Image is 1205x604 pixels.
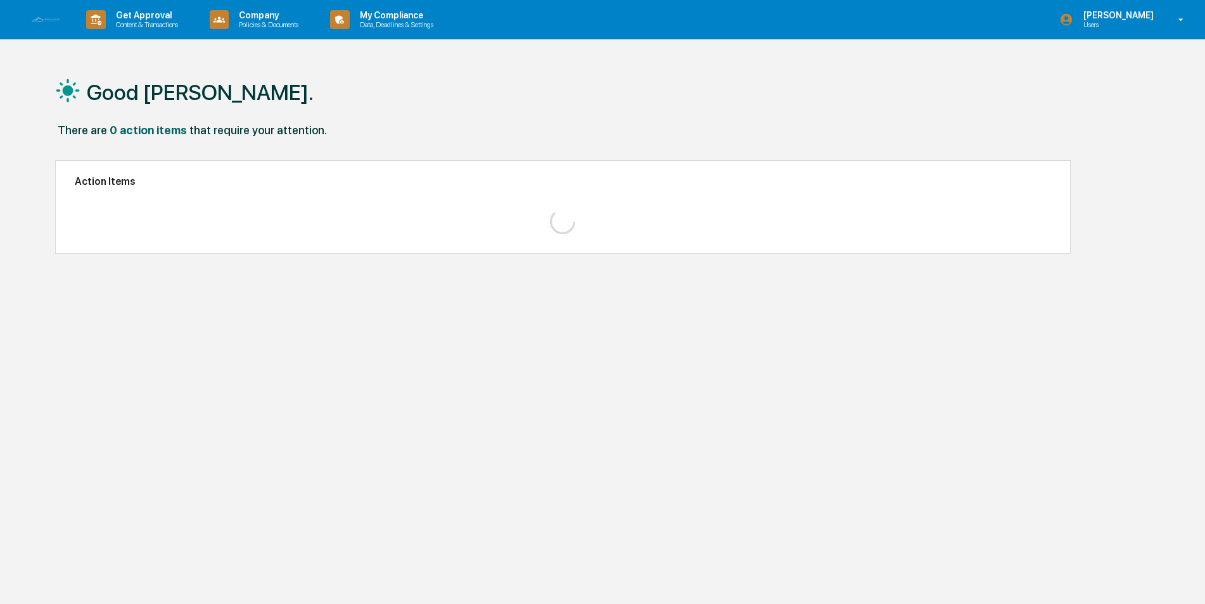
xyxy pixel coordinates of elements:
[229,20,305,29] p: Policies & Documents
[1073,10,1160,20] p: [PERSON_NAME]
[350,20,440,29] p: Data, Deadlines & Settings
[106,10,184,20] p: Get Approval
[106,20,184,29] p: Content & Transactions
[75,175,1051,187] h2: Action Items
[30,16,61,23] img: logo
[350,10,440,20] p: My Compliance
[110,123,187,137] div: 0 action items
[229,10,305,20] p: Company
[87,80,314,105] h1: Good [PERSON_NAME].
[1073,20,1160,29] p: Users
[58,123,107,137] div: There are
[189,123,327,137] div: that require your attention.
